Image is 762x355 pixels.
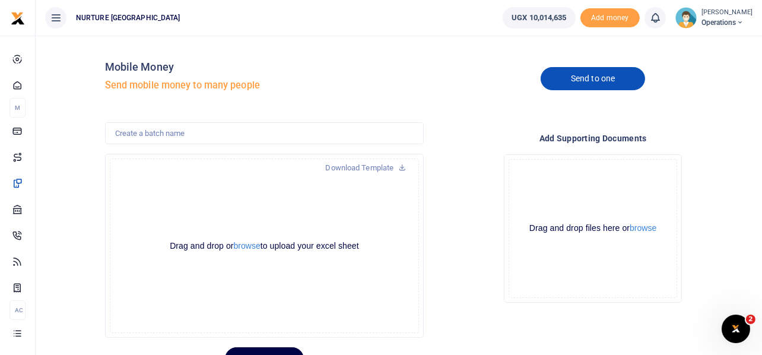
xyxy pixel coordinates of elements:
h4: Add supporting Documents [433,132,753,145]
span: Add money [580,8,640,28]
h4: Mobile Money [105,61,424,74]
button: browse [234,242,261,250]
a: UGX 10,014,635 [503,7,575,28]
h5: Send mobile money to many people [105,80,424,91]
img: logo-small [11,11,25,26]
a: profile-user [PERSON_NAME] Operations [675,7,753,28]
li: Wallet ballance [498,7,580,28]
small: [PERSON_NAME] [701,8,753,18]
li: Toup your wallet [580,8,640,28]
a: Send to one [541,67,645,90]
li: Ac [9,300,26,320]
a: Download Template [316,159,416,178]
img: profile-user [675,7,697,28]
input: Create a batch name [105,122,424,145]
a: Add money [580,12,640,21]
span: Operations [701,17,753,28]
iframe: Intercom live chat [722,315,750,343]
span: 2 [746,315,755,324]
a: logo-small logo-large logo-large [11,13,25,22]
div: Drag and drop files here or [509,223,677,234]
button: browse [630,224,656,232]
div: Drag and drop or to upload your excel sheet [110,240,419,252]
div: File Uploader [504,154,682,303]
li: M [9,98,26,118]
span: UGX 10,014,635 [512,12,566,24]
div: File Uploader [105,154,424,338]
span: NURTURE [GEOGRAPHIC_DATA] [71,12,185,23]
